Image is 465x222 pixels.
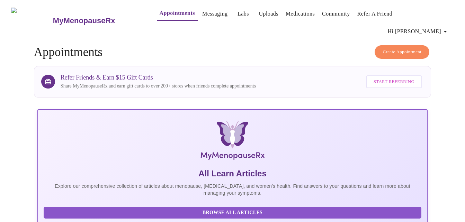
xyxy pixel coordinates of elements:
button: Appointments [157,6,198,21]
button: Browse All Articles [44,207,421,219]
a: Labs [238,9,249,19]
a: Messaging [202,9,227,19]
button: Create Appointment [375,45,429,59]
span: Browse All Articles [51,209,414,217]
a: Refer a Friend [357,9,393,19]
h3: MyMenopauseRx [53,16,115,25]
span: Hi [PERSON_NAME] [388,27,449,36]
button: Start Referring [366,75,422,88]
a: Start Referring [364,72,424,92]
button: Labs [232,7,254,21]
img: MyMenopauseRx Logo [11,8,52,34]
a: MyMenopauseRx [52,9,143,33]
h5: All Learn Articles [44,168,421,179]
span: Create Appointment [383,48,421,56]
a: Browse All Articles [44,209,423,215]
button: Uploads [256,7,281,21]
a: Community [322,9,350,19]
h3: Refer Friends & Earn $15 Gift Cards [61,74,256,81]
a: Appointments [160,8,195,18]
p: Explore our comprehensive collection of articles about menopause, [MEDICAL_DATA], and women's hea... [44,183,421,196]
p: Share MyMenopauseRx and earn gift cards to over 200+ stores when friends complete appointments [61,83,256,90]
button: Messaging [199,7,230,21]
button: Hi [PERSON_NAME] [385,25,452,38]
a: Medications [286,9,315,19]
h4: Appointments [34,45,431,59]
a: Uploads [259,9,278,19]
img: MyMenopauseRx Logo [102,121,363,163]
button: Medications [283,7,318,21]
span: Start Referring [374,78,414,86]
button: Community [319,7,353,21]
button: Refer a Friend [355,7,395,21]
